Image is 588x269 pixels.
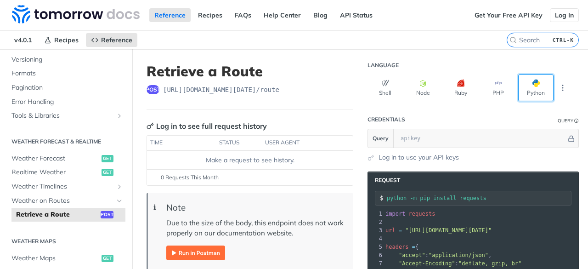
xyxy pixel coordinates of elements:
[11,154,99,163] span: Weather Forecast
[86,33,137,47] a: Reference
[399,252,425,258] span: "accept"
[161,173,219,182] span: 0 Requests This Month
[16,210,98,219] span: Retrieve a Route
[558,117,579,124] div: QueryInformation
[116,112,123,120] button: Show subpages for Tools & Libraries
[443,74,478,101] button: Ruby
[11,254,99,263] span: Weather Maps
[368,226,384,235] div: 3
[368,235,384,243] div: 4
[163,85,279,94] span: https://api.tomorrow.io/v4/route
[149,8,191,22] a: Reference
[373,134,389,143] span: Query
[367,116,405,123] div: Credentials
[405,74,441,101] button: Node
[39,33,84,47] a: Recipes
[368,251,384,259] div: 6
[54,36,79,44] span: Recipes
[147,120,267,132] div: Log in to see full request history
[368,218,384,226] div: 2
[396,129,566,148] input: apikey
[385,244,409,250] span: headers
[368,259,384,268] div: 7
[7,237,125,246] h2: Weather Maps
[367,74,403,101] button: Shell
[151,155,349,165] div: Make a request to see history.
[102,255,113,262] span: get
[102,155,113,162] span: get
[370,177,400,184] span: Request
[116,197,123,205] button: Hide subpages for Weather on Routes
[385,227,396,234] span: url
[166,246,225,260] img: Run in Postman
[11,69,123,78] span: Formats
[379,153,459,162] a: Log in to use your API keys
[230,8,256,22] a: FAQs
[409,211,435,217] span: requests
[259,8,306,22] a: Help Center
[385,260,521,267] span: :
[399,227,402,234] span: =
[429,252,488,258] span: "application/json"
[458,260,521,267] span: "deflate, gzip, br"
[101,36,132,44] span: Reference
[368,129,394,148] button: Query
[335,8,378,22] a: API Status
[11,196,113,206] span: Weather on Routes
[308,8,333,22] a: Blog
[11,55,123,64] span: Versioning
[166,218,344,239] p: Due to the size of the body, this endpoint does not work properly on our documentation website.
[7,95,125,109] a: Error Handling
[481,74,516,101] button: PHP
[368,210,384,218] div: 1
[11,97,123,107] span: Error Handling
[11,208,125,222] a: Retrieve a Routepost
[399,260,455,267] span: "Accept-Encoding"
[166,247,225,256] a: Expand image
[147,136,216,150] th: time
[7,194,125,208] a: Weather on RoutesHide subpages for Weather on Routes
[387,195,571,201] input: Request instructions
[556,81,570,95] button: More Languages
[367,62,399,69] div: Language
[559,84,567,92] svg: More ellipsis
[12,5,140,23] img: Tomorrow.io Weather API Docs
[9,33,37,47] span: v4.0.1
[7,152,125,166] a: Weather Forecastget
[385,252,492,258] span: : ,
[550,35,576,45] kbd: CTRL-K
[469,8,548,22] a: Get Your Free API Key
[262,136,334,150] th: user agent
[385,244,418,250] span: {
[147,85,159,94] span: post
[153,202,156,213] span: ℹ
[412,244,415,250] span: =
[405,227,492,234] span: "[URL][DOMAIN_NAME][DATE]"
[116,183,123,190] button: Show subpages for Weather Timelines
[7,180,125,194] a: Weather TimelinesShow subpages for Weather Timelines
[518,74,554,101] button: Python
[7,53,125,67] a: Versioning
[11,168,99,177] span: Realtime Weather
[566,134,576,143] button: Hide
[166,202,344,213] div: Note
[574,119,579,123] i: Information
[216,136,262,150] th: status
[147,63,353,80] h1: Retrieve a Route
[550,8,579,22] a: Log In
[11,111,113,120] span: Tools & Libraries
[7,166,125,179] a: Realtime Weatherget
[101,211,113,218] span: post
[147,122,154,130] svg: Key
[11,83,123,92] span: Pagination
[11,182,113,191] span: Weather Timelines
[7,109,125,123] a: Tools & LibrariesShow subpages for Tools & Libraries
[7,252,125,265] a: Weather Mapsget
[7,137,125,146] h2: Weather Forecast & realtime
[558,117,573,124] div: Query
[385,211,405,217] span: import
[509,36,517,44] svg: Search
[102,169,113,176] span: get
[7,81,125,95] a: Pagination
